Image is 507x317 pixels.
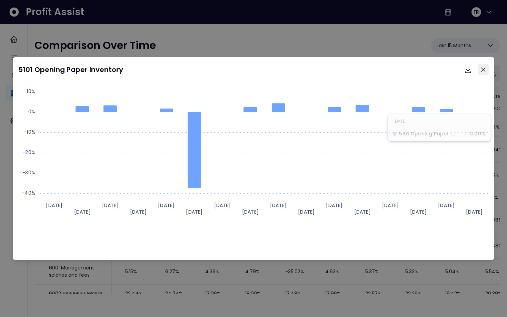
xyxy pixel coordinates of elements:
text: [DATE] [354,208,370,215]
text: [DATE] [298,208,315,215]
text: [DATE] [326,202,342,209]
text: -10% [24,129,35,135]
text: [DATE] [242,208,259,215]
button: Download options [461,63,475,76]
text: [DATE] [466,208,483,215]
button: Close [478,64,489,75]
text: -20% [22,149,35,156]
text: [DATE] [382,202,398,209]
text: -40% [22,190,35,196]
text: [DATE] [214,202,230,209]
text: 0% [28,108,35,115]
text: [DATE] [186,208,202,215]
text: [DATE] [158,202,175,209]
text: [DATE] [130,208,147,215]
text: [DATE] [102,202,119,209]
text: [DATE] [438,202,455,209]
text: [DATE] [74,208,90,215]
text: 10% [27,88,35,95]
text: [DATE] [410,208,427,215]
text: -30% [22,169,35,176]
text: [DATE] [46,202,62,209]
p: 5101 Opening Paper Inventory [18,64,123,75]
text: [DATE] [270,202,287,209]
